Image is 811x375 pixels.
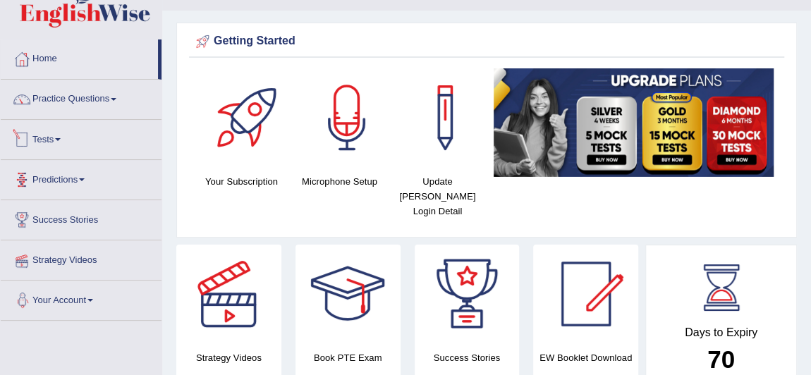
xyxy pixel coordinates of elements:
[298,174,382,189] h4: Microphone Setup
[396,174,480,219] h4: Update [PERSON_NAME] Login Detail
[661,326,781,339] h4: Days to Expiry
[193,31,781,52] div: Getting Started
[1,281,161,316] a: Your Account
[295,350,401,365] h4: Book PTE Exam
[1,120,161,155] a: Tests
[533,350,638,365] h4: EW Booklet Download
[494,68,774,177] img: small5.jpg
[1,200,161,235] a: Success Stories
[1,39,158,75] a: Home
[707,345,735,373] b: 70
[1,160,161,195] a: Predictions
[200,174,283,189] h4: Your Subscription
[415,350,520,365] h4: Success Stories
[1,240,161,276] a: Strategy Videos
[1,80,161,115] a: Practice Questions
[176,350,281,365] h4: Strategy Videos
